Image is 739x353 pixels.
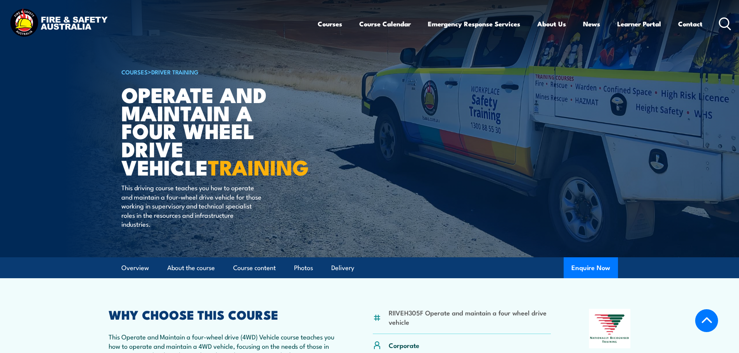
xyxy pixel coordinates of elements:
a: Course Calendar [359,14,411,34]
p: This driving course teaches you how to operate and maintain a four-wheel drive vehicle for those ... [121,183,263,228]
a: Emergency Response Services [428,14,520,34]
h2: WHY CHOOSE THIS COURSE [109,309,335,320]
a: Delivery [331,258,354,278]
a: Course content [233,258,276,278]
h6: > [121,67,313,76]
a: COURSES [121,67,148,76]
img: Nationally Recognised Training logo. [589,309,631,348]
a: Driver Training [151,67,199,76]
a: Overview [121,258,149,278]
p: Corporate [389,341,419,350]
button: Enquire Now [564,257,618,278]
li: RIIVEH305F Operate and maintain a four wheel drive vehicle [389,308,551,326]
h1: Operate and Maintain a Four Wheel Drive Vehicle [121,85,313,176]
a: Courses [318,14,342,34]
a: News [583,14,600,34]
a: About the course [167,258,215,278]
a: About Us [537,14,566,34]
a: Learner Portal [617,14,661,34]
strong: TRAINING [208,150,309,183]
a: Contact [678,14,703,34]
a: Photos [294,258,313,278]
